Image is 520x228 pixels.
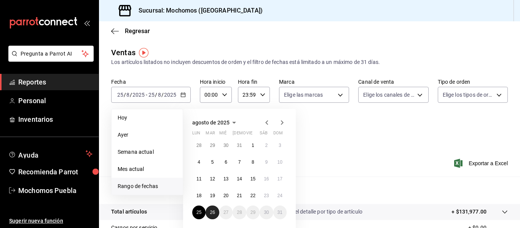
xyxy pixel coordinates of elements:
[246,155,260,169] button: 8 de agosto de 2025
[164,92,177,98] input: ----
[284,91,323,99] span: Elige las marcas
[206,206,219,219] button: 26 de agosto de 2025
[18,96,93,106] span: Personal
[5,55,94,63] a: Pregunta a Parrot AI
[250,193,255,198] abbr: 22 de agosto de 2025
[225,159,227,165] abbr: 6 de agosto de 2025
[84,20,90,26] button: open_drawer_menu
[211,159,214,165] abbr: 5 de agosto de 2025
[265,159,268,165] abbr: 9 de agosto de 2025
[278,210,282,215] abbr: 31 de agosto de 2025
[158,92,161,98] input: --
[219,139,233,152] button: 30 de julio de 2025
[198,159,200,165] abbr: 4 de agosto de 2025
[451,208,487,216] p: + $131,977.00
[233,206,246,219] button: 28 de agosto de 2025
[260,131,268,139] abbr: sábado
[279,79,349,85] label: Marca
[237,143,242,148] abbr: 31 de julio de 2025
[273,131,283,139] abbr: domingo
[273,172,287,186] button: 17 de agosto de 2025
[219,189,233,202] button: 20 de agosto de 2025
[264,176,269,182] abbr: 16 de agosto de 2025
[210,193,215,198] abbr: 19 de agosto de 2025
[118,165,177,173] span: Mes actual
[264,193,269,198] abbr: 23 de agosto de 2025
[223,176,228,182] abbr: 13 de agosto de 2025
[210,143,215,148] abbr: 29 de julio de 2025
[237,210,242,215] abbr: 28 de agosto de 2025
[443,91,494,99] span: Elige los tipos de orden
[273,139,287,152] button: 3 de agosto de 2025
[238,159,241,165] abbr: 7 de agosto de 2025
[233,172,246,186] button: 14 de agosto de 2025
[210,210,215,215] abbr: 26 de agosto de 2025
[192,172,206,186] button: 11 de agosto de 2025
[117,92,124,98] input: --
[196,193,201,198] abbr: 18 de agosto de 2025
[111,58,508,66] div: Los artículos listados no incluyen descuentos de orden y el filtro de fechas está limitado a un m...
[358,79,428,85] label: Canal de venta
[456,159,508,168] button: Exportar a Excel
[146,92,147,98] span: -
[265,143,268,148] abbr: 2 de agosto de 2025
[118,182,177,190] span: Rango de fechas
[118,148,177,156] span: Semana actual
[246,206,260,219] button: 29 de agosto de 2025
[252,159,254,165] abbr: 8 de agosto de 2025
[192,118,239,127] button: agosto de 2025
[200,79,232,85] label: Hora inicio
[111,27,150,35] button: Regresar
[238,79,270,85] label: Hora fin
[273,155,287,169] button: 10 de agosto de 2025
[260,155,273,169] button: 9 de agosto de 2025
[111,208,147,216] p: Total artículos
[118,131,177,139] span: Ayer
[155,92,157,98] span: /
[219,155,233,169] button: 6 de agosto de 2025
[192,120,230,126] span: agosto de 2025
[124,92,126,98] span: /
[210,176,215,182] abbr: 12 de agosto de 2025
[130,92,132,98] span: /
[273,206,287,219] button: 31 de agosto de 2025
[260,206,273,219] button: 30 de agosto de 2025
[18,167,93,177] span: Recomienda Parrot
[206,139,219,152] button: 29 de julio de 2025
[279,143,281,148] abbr: 3 de agosto de 2025
[206,155,219,169] button: 5 de agosto de 2025
[161,92,164,98] span: /
[237,193,242,198] abbr: 21 de agosto de 2025
[139,48,148,57] button: Tooltip marker
[260,189,273,202] button: 23 de agosto de 2025
[264,210,269,215] abbr: 30 de agosto de 2025
[260,172,273,186] button: 16 de agosto de 2025
[9,217,93,225] span: Sugerir nueva función
[260,139,273,152] button: 2 de agosto de 2025
[233,139,246,152] button: 31 de julio de 2025
[278,193,282,198] abbr: 24 de agosto de 2025
[219,172,233,186] button: 13 de agosto de 2025
[18,185,93,196] span: Mochomos Puebla
[132,6,263,15] h3: Sucursal: Mochomos ([GEOGRAPHIC_DATA])
[118,114,177,122] span: Hoy
[192,155,206,169] button: 4 de agosto de 2025
[246,139,260,152] button: 1 de agosto de 2025
[278,159,282,165] abbr: 10 de agosto de 2025
[125,27,150,35] span: Regresar
[250,176,255,182] abbr: 15 de agosto de 2025
[363,91,414,99] span: Elige los canales de venta
[18,114,93,124] span: Inventarios
[219,131,227,139] abbr: miércoles
[192,131,200,139] abbr: lunes
[111,79,191,85] label: Fecha
[192,206,206,219] button: 25 de agosto de 2025
[21,50,82,58] span: Pregunta a Parrot AI
[126,92,130,98] input: --
[246,172,260,186] button: 15 de agosto de 2025
[233,155,246,169] button: 7 de agosto de 2025
[206,189,219,202] button: 19 de agosto de 2025
[206,131,215,139] abbr: martes
[237,176,242,182] abbr: 14 de agosto de 2025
